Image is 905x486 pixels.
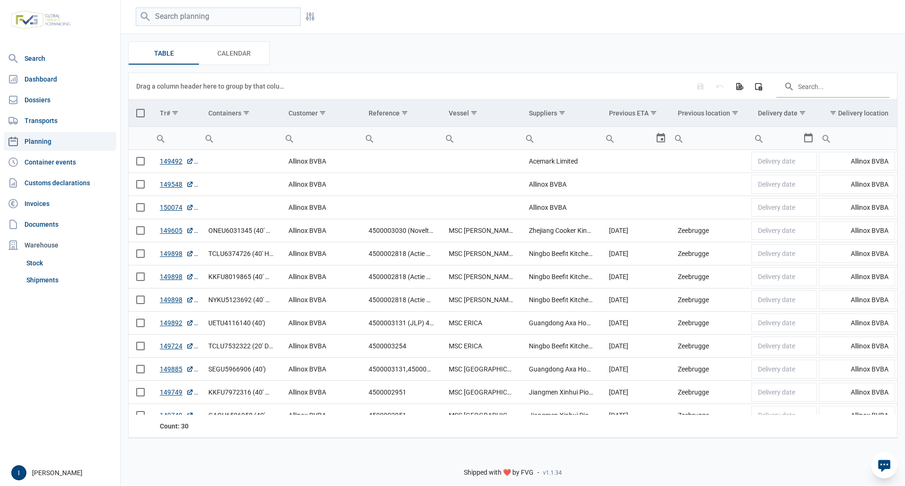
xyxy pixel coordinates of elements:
div: Search box [361,127,378,149]
td: [DATE] [601,335,670,358]
span: Delivery date [758,273,795,280]
span: - [537,469,539,477]
div: I [11,465,26,480]
td: Allinox BVBA [818,335,896,358]
div: Search box [818,127,835,149]
span: Delivery date [758,388,795,396]
a: Transports [4,111,116,130]
a: Shipments [23,272,116,288]
td: Filter cell [818,127,896,150]
div: Tr# [160,109,170,117]
input: Filter cell [521,127,601,149]
a: 149605 [160,226,194,235]
input: Search in the data grid [776,75,889,98]
td: Filter cell [750,127,818,150]
span: Show filter options for column 'Customer' [319,109,326,116]
td: Filter cell [361,127,441,150]
input: Search planning [136,8,301,26]
td: Allinox BVBA [281,265,361,288]
td: 4500003131,4500003117,4500003176,4500003132 4500003272 [361,358,441,381]
td: Zeebrugge [670,242,750,265]
td: Allinox BVBA [281,358,361,381]
a: Dossiers [4,91,116,109]
a: Search [4,49,116,68]
td: Column Suppliers [521,100,601,127]
td: MSC [GEOGRAPHIC_DATA] [441,358,521,381]
a: 149898 [160,295,194,305]
td: Filter cell [152,127,201,150]
div: Tr# Count: 30 [160,421,193,431]
td: Acemark Limited [521,150,601,173]
div: Warehouse [4,236,116,255]
td: Jiangmen Xinhui Pioneer Metal Manufacturing Co., Ltd. [521,404,601,427]
td: Column Delivery date [750,100,818,127]
a: Stock [23,255,116,272]
td: Column Previous ETA [601,100,670,127]
div: Select row [136,411,145,420]
a: 149898 [160,249,194,258]
td: Filter cell [670,127,750,150]
td: Filter cell [201,127,281,150]
span: Delivery date [758,342,795,350]
td: MSC [PERSON_NAME] [PERSON_NAME] [441,219,521,242]
div: Containers [208,109,241,117]
td: TCLU7532322 (20' DV) [201,335,281,358]
div: Select row [136,157,145,165]
td: Column Vessel [441,100,521,127]
div: Select all [136,109,145,117]
span: Show filter options for column 'Suppliers' [559,109,566,116]
td: 4500002818 (Actie NL) [361,265,441,288]
td: 4500003030 (Novelties BEKA PLUME) CTN voor [PERSON_NAME] [361,219,441,242]
div: Search box [670,127,687,149]
td: Zeebrugge [670,358,750,381]
a: Invoices [4,194,116,213]
td: 4500003254 [361,335,441,358]
td: MSC [GEOGRAPHIC_DATA] [441,404,521,427]
td: MSC [PERSON_NAME] [PERSON_NAME] [441,288,521,312]
td: Column Containers [201,100,281,127]
td: Guangdong Axa Home Co., Ltd. [521,312,601,335]
span: Show filter options for column 'Vessel' [470,109,477,116]
td: Column Tr# [152,100,201,127]
td: Allinox BVBA [818,265,896,288]
a: Customs declarations [4,173,116,192]
td: Allinox BVBA [521,196,601,219]
div: Select row [136,249,145,258]
div: [PERSON_NAME] [11,465,115,480]
td: Allinox BVBA [281,335,361,358]
div: Select [655,127,666,149]
input: Filter cell [670,127,750,149]
td: KKFU8019865 (40' HQ) [201,265,281,288]
td: GAOU6596958 (40' HQ) [201,404,281,427]
td: Filter cell [521,127,601,150]
td: Zeebrugge [670,219,750,242]
td: Allinox BVBA [818,404,896,427]
div: Delivery location [838,109,889,117]
a: 149492 [160,157,194,166]
td: MSC ERICA [441,312,521,335]
div: Select row [136,180,145,189]
td: Zeebrugge [670,312,750,335]
td: [DATE] [601,242,670,265]
a: 149892 [160,318,194,328]
td: Allinox BVBA [818,219,896,242]
td: Ningbo Beefit Kitchenware Co., Ltd. [521,242,601,265]
td: Column Delivery location [818,100,896,127]
a: 149749 [160,411,194,420]
div: Customer [288,109,318,117]
span: Show filter options for column 'Reference' [401,109,408,116]
td: Allinox BVBA [281,404,361,427]
div: Select row [136,365,145,373]
td: Allinox BVBA [281,242,361,265]
span: Show filter options for column 'Delivery date' [799,109,806,116]
td: Ningbo Beefit Kitchenware Co., Ltd. [521,335,601,358]
td: Allinox BVBA [281,381,361,404]
td: Zeebrugge [670,404,750,427]
td: 4500002818 (Actie NL) [361,242,441,265]
td: TCLU6374726 (40' HQ) [201,242,281,265]
div: Select row [136,388,145,396]
td: Filter cell [441,127,521,150]
td: Allinox BVBA [521,173,601,196]
span: Delivery date [758,319,795,327]
a: 149548 [160,180,194,189]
